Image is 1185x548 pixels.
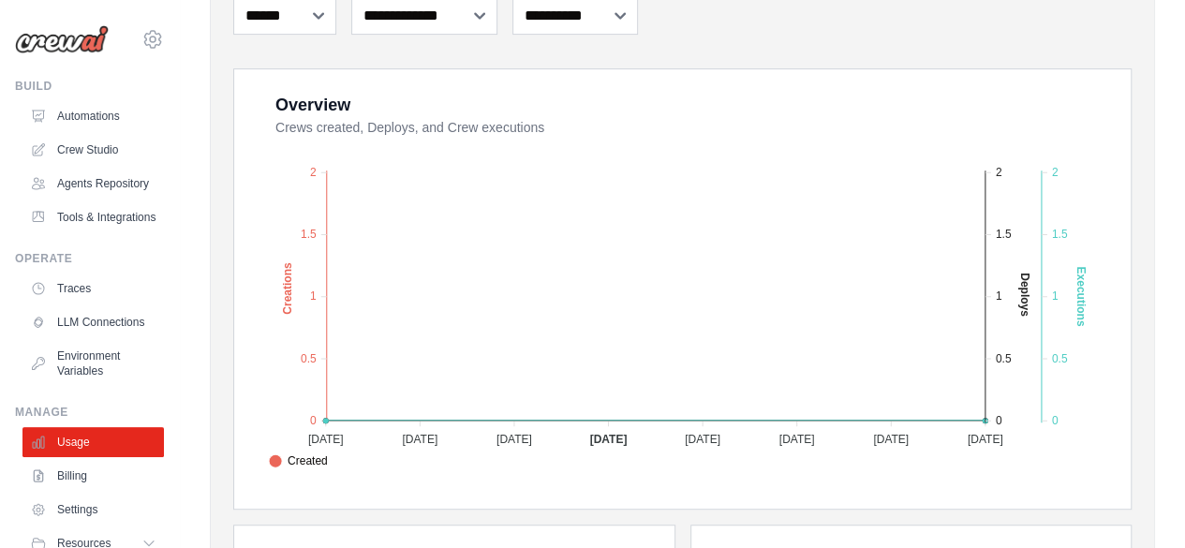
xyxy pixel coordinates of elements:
div: Build [15,79,164,94]
tspan: 1 [1052,289,1059,303]
tspan: 0 [996,414,1002,427]
tspan: [DATE] [402,433,437,446]
tspan: 0 [310,414,317,427]
text: Creations [281,262,294,315]
a: Automations [22,101,164,131]
tspan: 0.5 [996,352,1012,365]
div: Overview [275,92,350,118]
tspan: 0.5 [1052,352,1068,365]
tspan: [DATE] [308,433,344,446]
div: Manage [15,405,164,420]
a: Crew Studio [22,135,164,165]
tspan: [DATE] [496,433,532,446]
a: Environment Variables [22,341,164,386]
a: Usage [22,427,164,457]
tspan: [DATE] [589,433,627,446]
text: Deploys [1018,273,1031,317]
a: Agents Repository [22,169,164,199]
a: Traces [22,274,164,304]
tspan: 1.5 [1052,228,1068,241]
tspan: [DATE] [685,433,720,446]
a: Settings [22,495,164,525]
tspan: [DATE] [873,433,909,446]
tspan: 0.5 [301,352,317,365]
tspan: [DATE] [779,433,815,446]
div: Operate [15,251,164,266]
text: Executions [1074,267,1088,327]
tspan: 0 [1052,414,1059,427]
tspan: 2 [310,166,317,179]
tspan: 1 [996,289,1002,303]
a: Billing [22,461,164,491]
img: Logo [15,25,109,53]
tspan: [DATE] [968,433,1003,446]
tspan: 2 [996,166,1002,179]
a: Tools & Integrations [22,202,164,232]
tspan: 1.5 [996,228,1012,241]
span: Created [269,452,328,469]
tspan: 1 [310,289,317,303]
a: LLM Connections [22,307,164,337]
dt: Crews created, Deploys, and Crew executions [275,118,1108,137]
tspan: 2 [1052,166,1059,179]
tspan: 1.5 [301,228,317,241]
